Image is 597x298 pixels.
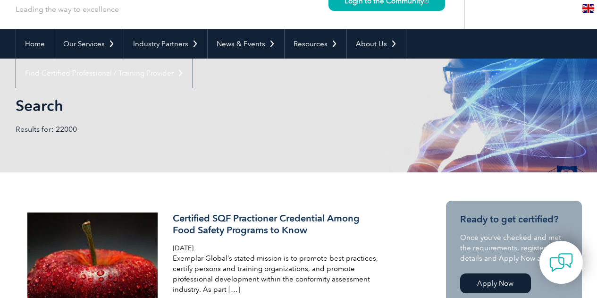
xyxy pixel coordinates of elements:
p: Leading the way to excellence [16,4,119,15]
p: Results for: 22000 [16,124,299,135]
a: Industry Partners [124,29,207,59]
h3: Ready to get certified? [460,213,568,225]
p: Once you’ve checked and met the requirements, register your details and Apply Now at [460,232,568,264]
a: Resources [285,29,346,59]
img: en [582,4,594,13]
a: Apply Now [460,273,531,293]
img: contact-chat.png [549,251,573,274]
a: Home [16,29,54,59]
a: News & Events [208,29,284,59]
h1: Search [16,96,378,115]
h3: Certified SQF Practioner Credential Among Food Safety Programs to Know [173,213,396,236]
p: Exemplar Global’s stated mission is to promote best practices, certify persons and training organ... [173,253,396,295]
a: About Us [347,29,406,59]
span: [DATE] [173,244,193,252]
a: Our Services [54,29,124,59]
a: Find Certified Professional / Training Provider [16,59,193,88]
